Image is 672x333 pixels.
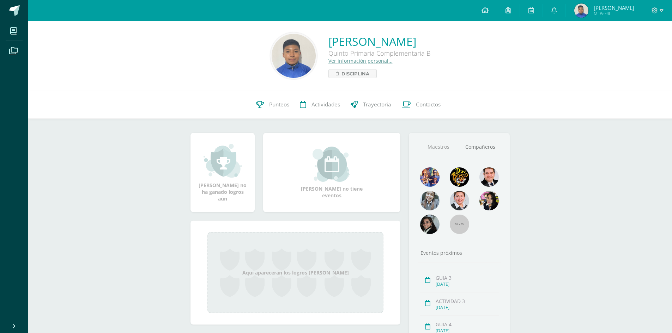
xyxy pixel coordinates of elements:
[204,143,242,178] img: achievement_small.png
[436,304,499,310] div: [DATE]
[436,275,499,281] div: GUIA 3
[436,281,499,287] div: [DATE]
[450,167,469,187] img: 29fc2a48271e3f3676cb2cb292ff2552.png
[328,57,393,64] a: Ver información personal...
[420,215,440,234] img: 6377130e5e35d8d0020f001f75faf696.png
[328,69,377,78] a: Disciplina
[311,101,340,108] span: Actividades
[574,4,588,18] img: 82c94651602b1a9224a5a0d7b73fe80f.png
[328,34,430,49] a: [PERSON_NAME]
[328,49,430,57] div: Quinto Primaria Complementaria B
[479,191,499,210] img: ddcb7e3f3dd5693f9a3e043a79a89297.png
[269,101,289,108] span: Punteos
[594,11,634,17] span: Mi Perfil
[272,34,316,78] img: aa9a5febef2fea02e5d93bdce6d1c654.png
[207,232,383,313] div: Aquí aparecerán los logros [PERSON_NAME]
[418,138,459,156] a: Maestros
[363,101,391,108] span: Trayectoria
[416,101,441,108] span: Contactos
[479,167,499,187] img: 79570d67cb4e5015f1d97fde0ec62c05.png
[341,69,369,78] span: Disciplina
[594,4,634,11] span: [PERSON_NAME]
[250,91,295,119] a: Punteos
[436,321,499,328] div: GUIA 4
[420,191,440,210] img: 45bd7986b8947ad7e5894cbc9b781108.png
[198,143,248,202] div: [PERSON_NAME] no ha ganado logros aún
[418,249,501,256] div: Eventos próximos
[436,298,499,304] div: ACTIVIDAD 3
[450,215,469,234] img: 55x55
[345,91,396,119] a: Trayectoria
[295,91,345,119] a: Actividades
[450,191,469,210] img: c65c656f8248e3f14a5cc5f1a20cb62a.png
[297,147,367,199] div: [PERSON_NAME] no tiene eventos
[459,138,501,156] a: Compañeros
[420,167,440,187] img: 88256b496371d55dc06d1c3f8a5004f4.png
[313,147,351,182] img: event_small.png
[396,91,446,119] a: Contactos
